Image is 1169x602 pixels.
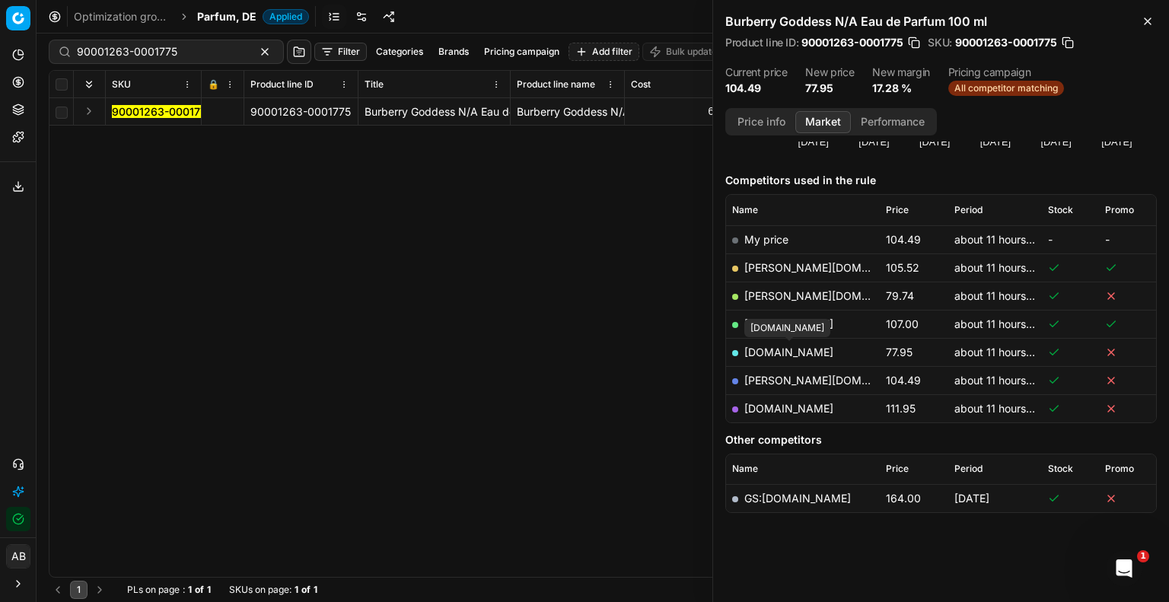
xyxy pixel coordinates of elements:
[365,78,384,91] span: Title
[195,584,204,596] strong: of
[886,261,919,274] span: 105.52
[725,12,1157,30] h2: Burberry Goddess N/A Eau de Parfum 100 ml
[886,402,916,415] span: 111.95
[80,102,98,120] button: Expand
[1041,136,1072,148] text: [DATE]
[725,37,798,48] span: Product line ID :
[725,67,787,78] dt: Current price
[127,584,211,596] div: :
[954,346,1048,358] span: about 11 hours ago
[1137,550,1149,562] span: 1
[744,261,921,274] a: [PERSON_NAME][DOMAIN_NAME]
[229,584,291,596] span: SKUs on page :
[919,136,950,148] text: [DATE]
[886,317,919,330] span: 107.00
[744,319,830,337] div: [DOMAIN_NAME]
[1048,204,1073,216] span: Stock
[744,317,833,330] a: [DOMAIN_NAME]
[263,9,309,24] span: Applied
[886,374,921,387] span: 104.49
[1105,204,1134,216] span: Promo
[954,463,983,475] span: Period
[432,43,475,61] button: Brands
[250,104,352,119] div: 90001263-0001775
[744,492,851,505] a: GS:[DOMAIN_NAME]
[805,67,854,78] dt: New price
[801,35,903,50] span: 90001263-0001775
[314,43,367,61] button: Filter
[6,544,30,569] button: AB
[74,9,171,24] a: Optimization groups
[732,204,758,216] span: Name
[851,111,935,133] button: Performance
[798,136,829,148] text: [DATE]
[478,43,565,61] button: Pricing campaign
[954,402,1048,415] span: about 11 hours ago
[725,432,1157,448] h5: Other competitors
[805,81,854,96] dd: 77.95
[948,81,1064,96] span: All competitor matching
[886,204,909,216] span: Price
[1105,463,1134,475] span: Promo
[197,9,256,24] span: Parfum, DE
[631,78,651,91] span: Cost
[295,584,298,596] strong: 1
[744,233,788,246] span: My price
[250,78,314,91] span: Product line ID
[886,233,921,246] span: 104.49
[886,289,914,302] span: 79.74
[1106,550,1142,587] iframe: Intercom live chat
[886,492,921,505] span: 164.00
[744,374,921,387] a: [PERSON_NAME][DOMAIN_NAME]
[1042,225,1099,253] td: -
[365,105,590,118] span: Burberry Goddess N/A Eau de Parfum 100 ml
[872,67,930,78] dt: New margin
[954,317,1048,330] span: about 11 hours ago
[301,584,311,596] strong: of
[74,9,309,24] nav: breadcrumb
[188,584,192,596] strong: 1
[642,43,724,61] button: Bulk update
[370,43,429,61] button: Categories
[725,81,787,96] dd: 104.49
[728,111,795,133] button: Price info
[732,463,758,475] span: Name
[112,104,212,119] button: 90001263-0001775
[858,136,889,148] text: [DATE]
[954,204,983,216] span: Period
[127,584,180,596] span: PLs on page
[948,67,1064,78] dt: Pricing campaign
[112,78,131,91] span: SKU
[886,346,913,358] span: 77.95
[314,584,317,596] strong: 1
[91,581,109,599] button: Go to next page
[631,104,740,119] div: 64.48
[80,75,98,94] button: Expand all
[725,173,1157,188] h5: Competitors used in the rule
[208,78,219,91] span: 🔒
[954,233,1048,246] span: about 11 hours ago
[77,44,244,59] input: Search by SKU or title
[872,81,930,96] dd: 17.28 %
[980,136,1011,148] text: [DATE]
[49,581,109,599] nav: pagination
[70,581,88,599] button: 1
[954,289,1048,302] span: about 11 hours ago
[517,78,595,91] span: Product line name
[1101,136,1132,148] text: [DATE]
[954,261,1048,274] span: about 11 hours ago
[207,584,211,596] strong: 1
[744,346,833,358] a: [DOMAIN_NAME]
[954,374,1048,387] span: about 11 hours ago
[1099,225,1156,253] td: -
[955,35,1057,50] span: 90001263-0001775
[49,581,67,599] button: Go to previous page
[744,289,921,302] a: [PERSON_NAME][DOMAIN_NAME]
[517,104,618,119] div: Burberry Goddess N/A Eau de Parfum 100 ml
[197,9,309,24] span: Parfum, DEApplied
[886,463,909,475] span: Price
[954,492,989,505] span: [DATE]
[795,111,851,133] button: Market
[744,402,833,415] a: [DOMAIN_NAME]
[1048,463,1073,475] span: Stock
